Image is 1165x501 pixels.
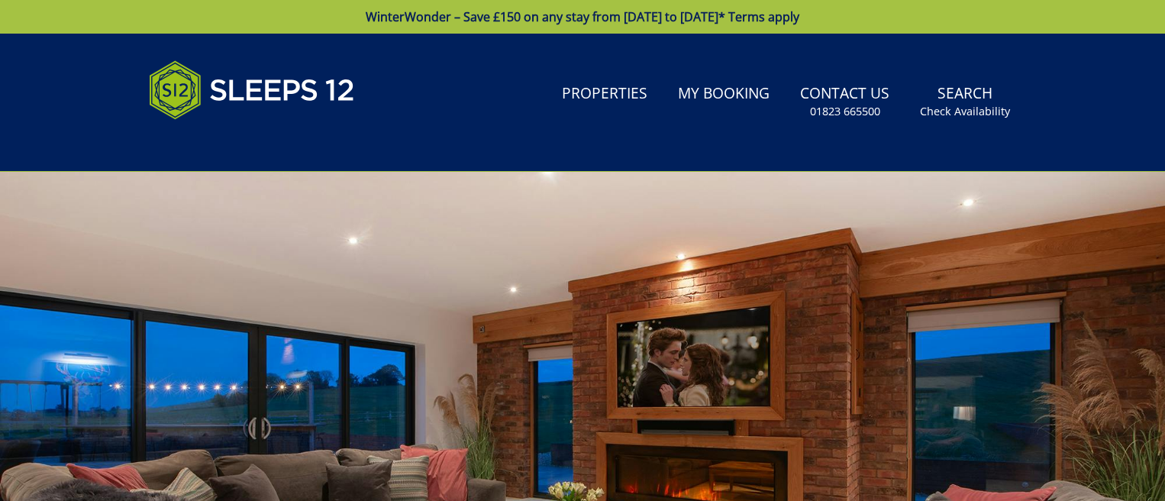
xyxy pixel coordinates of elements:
[149,52,355,128] img: Sleeps 12
[810,104,880,119] small: 01823 665500
[794,77,896,127] a: Contact Us01823 665500
[556,77,653,112] a: Properties
[920,104,1010,119] small: Check Availability
[914,77,1016,127] a: SearchCheck Availability
[141,137,302,150] iframe: Customer reviews powered by Trustpilot
[672,77,776,112] a: My Booking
